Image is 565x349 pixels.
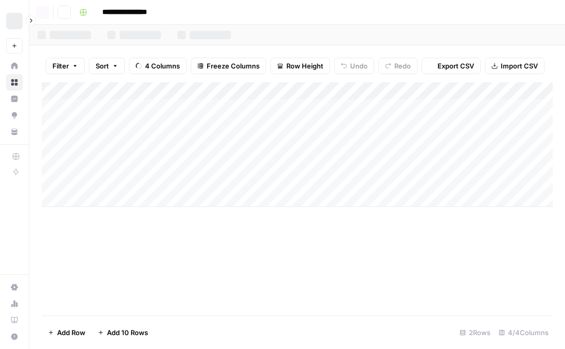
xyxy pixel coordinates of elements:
button: 4 Columns [129,58,187,74]
span: Filter [52,61,69,71]
span: Redo [394,61,411,71]
span: Add Row [57,327,85,338]
div: 4/4 Columns [495,324,553,341]
span: Sort [96,61,109,71]
button: Sort [89,58,125,74]
div: 2 Rows [455,324,495,341]
a: Usage [6,295,23,312]
a: Your Data [6,124,23,140]
a: Home [6,58,23,74]
button: Row Height [270,58,330,74]
button: Freeze Columns [191,58,266,74]
a: Learning Hub [6,312,23,328]
span: Export CSV [438,61,474,71]
a: Insights [6,91,23,107]
span: Row Height [286,61,323,71]
button: Undo [334,58,374,74]
button: Redo [378,58,417,74]
button: Export CSV [422,58,481,74]
button: Help + Support [6,328,23,345]
button: Import CSV [485,58,544,74]
a: Settings [6,279,23,295]
span: Import CSV [501,61,538,71]
span: Add 10 Rows [107,327,148,338]
button: Filter [46,58,85,74]
a: Browse [6,74,23,91]
span: Freeze Columns [207,61,260,71]
button: Add Row [42,324,92,341]
button: Add 10 Rows [92,324,154,341]
span: Undo [350,61,368,71]
a: Opportunities [6,107,23,124]
span: 4 Columns [145,61,180,71]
